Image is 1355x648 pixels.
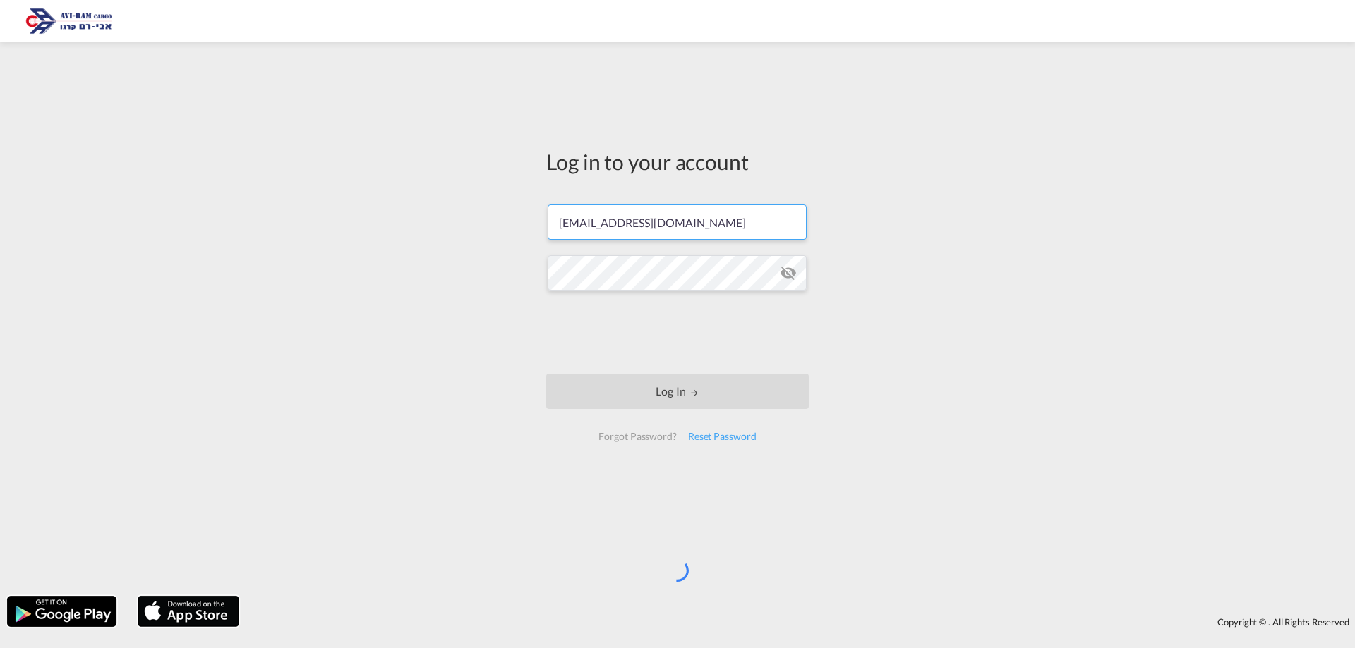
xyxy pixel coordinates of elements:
img: 166978e0a5f911edb4280f3c7a976193.png [21,6,116,37]
input: Enter email/phone number [548,204,807,240]
img: google.png [6,594,118,628]
md-icon: icon-eye-off [780,264,797,281]
div: Copyright © . All Rights Reserved [246,610,1355,634]
div: Forgot Password? [593,424,682,449]
button: LOGIN [546,374,809,409]
div: Log in to your account [546,147,809,176]
div: Reset Password [682,424,762,449]
iframe: reCAPTCHA [570,305,785,360]
img: apple.png [136,594,241,628]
